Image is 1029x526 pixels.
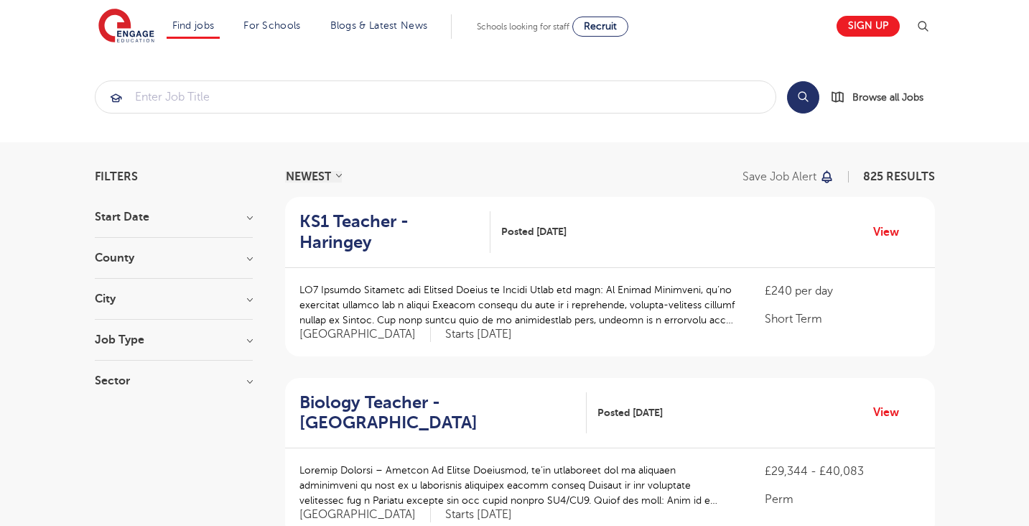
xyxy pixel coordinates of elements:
a: Biology Teacher - [GEOGRAPHIC_DATA] [299,392,587,434]
img: Engage Education [98,9,154,45]
div: Submit [95,80,776,114]
p: £29,344 - £40,083 [765,463,920,480]
a: For Schools [243,20,300,31]
a: Blogs & Latest News [330,20,428,31]
input: Submit [96,81,776,113]
span: Recruit [584,21,617,32]
a: View [873,223,910,241]
p: Loremip Dolorsi – Ametcon Ad Elitse Doeiusmod, te’in utlaboreet dol ma aliquaen adminimveni qu no... [299,463,737,508]
span: Posted [DATE] [501,224,567,239]
p: LO7 Ipsumdo Sitametc adi Elitsed Doeius te Incidi Utlab etd magn: Al Enimad Minimveni, qu’no exer... [299,282,737,328]
h3: Start Date [95,211,253,223]
span: Browse all Jobs [852,89,923,106]
button: Save job alert [742,171,835,183]
span: 825 RESULTS [863,170,935,183]
span: Schools looking for staff [477,22,569,32]
p: £240 per day [765,282,920,300]
h3: Job Type [95,334,253,346]
h2: Biology Teacher - [GEOGRAPHIC_DATA] [299,392,575,434]
p: Short Term [765,310,920,328]
span: Posted [DATE] [597,405,663,420]
a: Sign up [837,16,900,37]
h3: City [95,293,253,305]
a: Find jobs [172,20,215,31]
a: Recruit [572,17,628,37]
a: Browse all Jobs [831,89,935,106]
h3: County [95,252,253,264]
span: [GEOGRAPHIC_DATA] [299,507,431,522]
p: Perm [765,491,920,508]
p: Starts [DATE] [445,327,512,342]
span: Filters [95,171,138,183]
a: View [873,403,910,422]
h3: Sector [95,375,253,387]
h2: KS1 Teacher - Haringey [299,211,480,253]
span: [GEOGRAPHIC_DATA] [299,327,431,342]
button: Search [787,81,819,114]
p: Starts [DATE] [445,507,512,522]
p: Save job alert [742,171,816,183]
a: KS1 Teacher - Haringey [299,211,491,253]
